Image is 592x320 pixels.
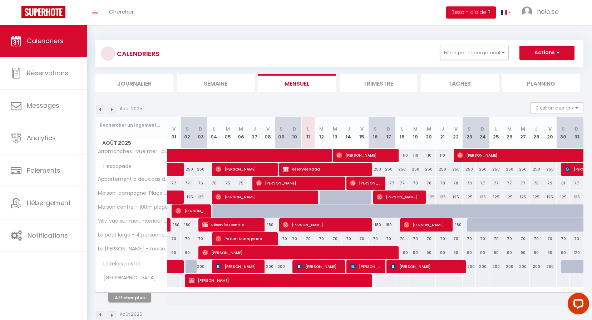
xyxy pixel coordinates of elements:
span: [PERSON_NAME] [296,260,342,273]
li: Journalier [95,74,173,92]
th: 30 [557,117,570,149]
div: 70 [570,232,583,245]
div: 77 [382,177,396,190]
div: 125 [530,191,543,204]
abbr: L [401,126,403,132]
div: 76 [530,177,543,190]
li: Semaine [177,74,255,92]
div: 125 [476,191,489,204]
span: [PERSON_NAME] [377,190,422,204]
div: 70 [530,232,543,245]
div: 180 [369,218,382,232]
th: 06 [234,117,248,149]
div: 250 [516,163,530,176]
div: 70 [301,232,315,245]
span: Calendriers [27,36,64,45]
li: Planning [502,74,580,92]
th: 07 [248,117,261,149]
div: 200 [503,260,517,273]
span: Appartement a deux pas du centre de [GEOGRAPHIC_DATA] [97,177,168,182]
span: [PERSON_NAME] [176,204,207,218]
div: 90 [516,246,530,259]
th: 18 [395,117,409,149]
div: 180 [167,218,181,232]
abbr: D [199,126,202,132]
div: 76 [207,177,221,190]
span: Hébergement [27,198,71,207]
span: Patum Duangyana [216,232,275,245]
button: Besoin d'aide ? [446,6,496,19]
div: 70 [275,232,288,245]
span: Réservée Leonella [202,218,261,232]
th: 08 [261,117,275,149]
div: 70 [328,232,342,245]
div: 110 [409,149,423,162]
th: 14 [342,117,355,149]
div: 250 [382,163,396,176]
div: 180 [382,218,396,232]
span: [PERSON_NAME] [189,274,370,287]
div: 76 [194,177,208,190]
span: Réservations [27,68,68,77]
th: 16 [369,117,382,149]
div: 70 [288,232,302,245]
div: 125 [503,191,517,204]
span: L’escapade [97,163,133,171]
span: [PERSON_NAME] [336,148,395,162]
div: 77 [167,177,181,190]
th: 25 [489,117,503,149]
button: Filtrer par hébergement [440,46,509,60]
span: Paiements [27,166,60,175]
span: Réservée Katia [283,162,369,176]
div: 70 [422,232,436,245]
h3: CALENDRIERS [115,46,159,62]
div: 125 [422,191,436,204]
abbr: V [548,126,552,132]
abbr: V [172,126,176,132]
div: 70 [463,232,476,245]
div: 110 [422,149,436,162]
div: 70 [489,232,503,245]
th: 13 [328,117,342,149]
div: 79 [543,177,557,190]
span: Le [PERSON_NAME] - maison 4 personnes - jardin - Mer 100m [97,246,168,252]
span: Arromanches -vue mer -plage 20m- appartement [97,149,168,154]
div: 90 [503,246,517,259]
div: 250 [436,163,449,176]
div: 75 [221,177,235,190]
abbr: D [481,126,484,132]
span: [PERSON_NAME] [216,190,315,204]
div: 70 [382,232,396,245]
span: [PERSON_NAME] [283,218,369,232]
div: 77 [503,177,517,190]
th: 02 [181,117,194,149]
th: 21 [436,117,449,149]
div: 90 [436,246,449,259]
abbr: D [293,126,296,132]
div: 90 [557,246,570,259]
span: [PERSON_NAME] [216,260,261,273]
div: 110 [436,149,449,162]
button: Gestion des prix [530,102,583,113]
span: [PERSON_NAME] [202,246,397,259]
th: 04 [207,117,221,149]
img: Super Booking [21,6,65,18]
div: 75 [234,177,248,190]
div: 200 [476,260,489,273]
iframe: LiveChat chat widget [562,290,592,320]
th: 23 [463,117,476,149]
div: 250 [476,163,489,176]
div: 70 [355,232,369,245]
th: 10 [288,117,302,149]
abbr: M [427,126,431,132]
div: 200 [489,260,503,273]
abbr: L [495,126,497,132]
abbr: S [186,126,189,132]
th: 24 [476,117,489,149]
div: 70 [476,232,489,245]
div: 250 [530,163,543,176]
div: 77 [516,177,530,190]
div: 120 [570,246,583,259]
div: 200 [275,260,288,273]
th: 03 [194,117,208,149]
